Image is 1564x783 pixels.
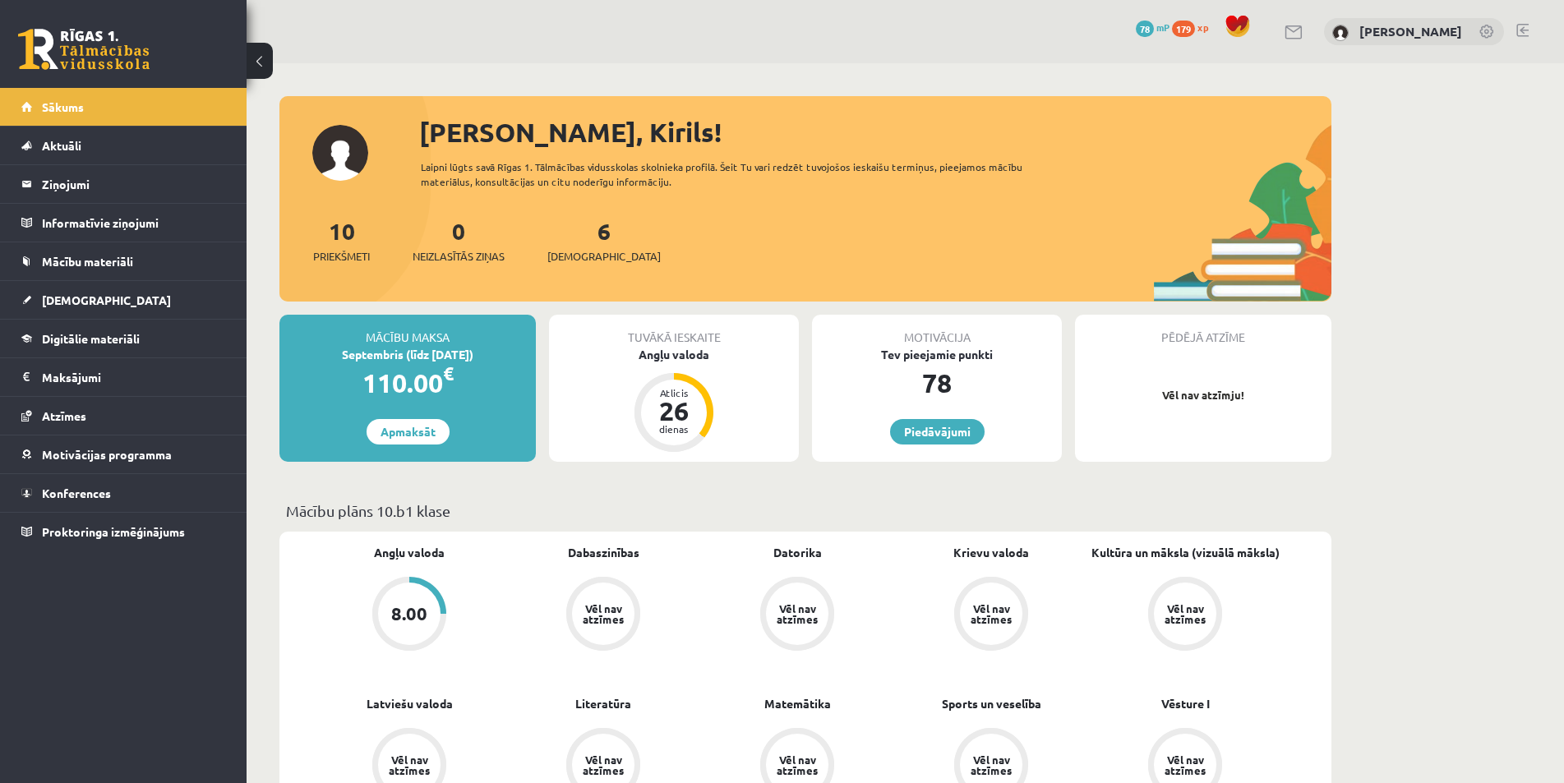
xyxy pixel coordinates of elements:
[894,577,1088,654] a: Vēl nav atzīmes
[812,363,1062,403] div: 78
[1156,21,1170,34] span: mP
[21,165,226,203] a: Ziņojumi
[774,754,820,776] div: Vēl nav atzīmes
[421,159,1052,189] div: Laipni lūgts savā Rīgas 1. Tālmācības vidusskolas skolnieka profilā. Šeit Tu vari redzēt tuvojošo...
[386,754,432,776] div: Vēl nav atzīmes
[649,424,699,434] div: dienas
[568,544,639,561] a: Dabaszinības
[1359,23,1462,39] a: [PERSON_NAME]
[18,29,150,70] a: Rīgas 1. Tālmācības vidusskola
[1161,695,1210,712] a: Vēsture I
[21,513,226,550] a: Proktoringa izmēģinājums
[547,216,661,265] a: 6[DEMOGRAPHIC_DATA]
[1172,21,1195,37] span: 179
[42,292,171,307] span: [DEMOGRAPHIC_DATA]
[580,754,626,776] div: Vēl nav atzīmes
[42,254,133,269] span: Mācību materiāli
[773,544,822,561] a: Datorika
[506,577,700,654] a: Vēl nav atzīmes
[413,216,505,265] a: 0Neizlasītās ziņas
[549,315,799,346] div: Tuvākā ieskaite
[1162,754,1208,776] div: Vēl nav atzīmes
[968,754,1014,776] div: Vēl nav atzīmes
[21,204,226,242] a: Informatīvie ziņojumi
[42,486,111,500] span: Konferences
[549,346,799,454] a: Angļu valoda Atlicis 26 dienas
[42,358,226,396] legend: Maksājumi
[21,435,226,473] a: Motivācijas programma
[374,544,445,561] a: Angļu valoda
[1136,21,1170,34] a: 78 mP
[774,603,820,624] div: Vēl nav atzīmes
[413,248,505,265] span: Neizlasītās ziņas
[580,603,626,624] div: Vēl nav atzīmes
[549,346,799,363] div: Angļu valoda
[42,99,84,114] span: Sākums
[1088,577,1282,654] a: Vēl nav atzīmes
[367,695,453,712] a: Latviešu valoda
[279,315,536,346] div: Mācību maksa
[21,88,226,126] a: Sākums
[1091,544,1280,561] a: Kultūra un māksla (vizuālā māksla)
[942,695,1041,712] a: Sports un veselība
[764,695,831,712] a: Matemātika
[21,320,226,357] a: Digitālie materiāli
[42,204,226,242] legend: Informatīvie ziņojumi
[1075,315,1331,346] div: Pēdējā atzīme
[575,695,631,712] a: Literatūra
[812,315,1062,346] div: Motivācija
[21,474,226,512] a: Konferences
[42,524,185,539] span: Proktoringa izmēģinājums
[367,419,450,444] a: Apmaksāt
[21,127,226,164] a: Aktuāli
[968,603,1014,624] div: Vēl nav atzīmes
[1136,21,1154,37] span: 78
[1162,603,1208,624] div: Vēl nav atzīmes
[391,605,427,623] div: 8.00
[700,577,894,654] a: Vēl nav atzīmes
[419,113,1331,152] div: [PERSON_NAME], Kirils!
[42,447,172,462] span: Motivācijas programma
[313,216,370,265] a: 10Priekšmeti
[1083,387,1323,403] p: Vēl nav atzīmju!
[547,248,661,265] span: [DEMOGRAPHIC_DATA]
[42,408,86,423] span: Atzīmes
[953,544,1029,561] a: Krievu valoda
[21,281,226,319] a: [DEMOGRAPHIC_DATA]
[1332,25,1349,41] img: Kirils Bondarevs
[21,358,226,396] a: Maksājumi
[812,346,1062,363] div: Tev pieejamie punkti
[21,242,226,280] a: Mācību materiāli
[313,248,370,265] span: Priekšmeti
[649,388,699,398] div: Atlicis
[1197,21,1208,34] span: xp
[443,362,454,385] span: €
[890,419,985,444] a: Piedāvājumi
[42,331,140,346] span: Digitālie materiāli
[21,397,226,435] a: Atzīmes
[649,398,699,424] div: 26
[1172,21,1216,34] a: 179 xp
[286,500,1325,522] p: Mācību plāns 10.b1 klase
[279,346,536,363] div: Septembris (līdz [DATE])
[279,363,536,403] div: 110.00
[42,165,226,203] legend: Ziņojumi
[42,138,81,153] span: Aktuāli
[312,577,506,654] a: 8.00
